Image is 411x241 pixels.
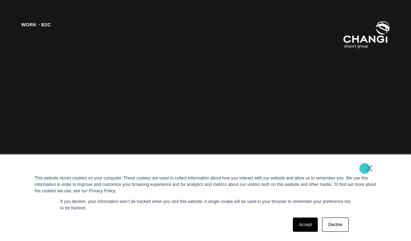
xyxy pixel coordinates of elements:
[21,21,51,49] div: Work・B2C
[60,198,351,211] p: If you decline, your information won’t be tracked when you visit this website. A single cookie wi...
[293,218,318,232] a: Accept
[365,165,374,171] a: ×
[322,218,348,232] a: Decline
[35,175,376,194] div: This website stores cookies on your computer. These cookies are used to collect information about...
